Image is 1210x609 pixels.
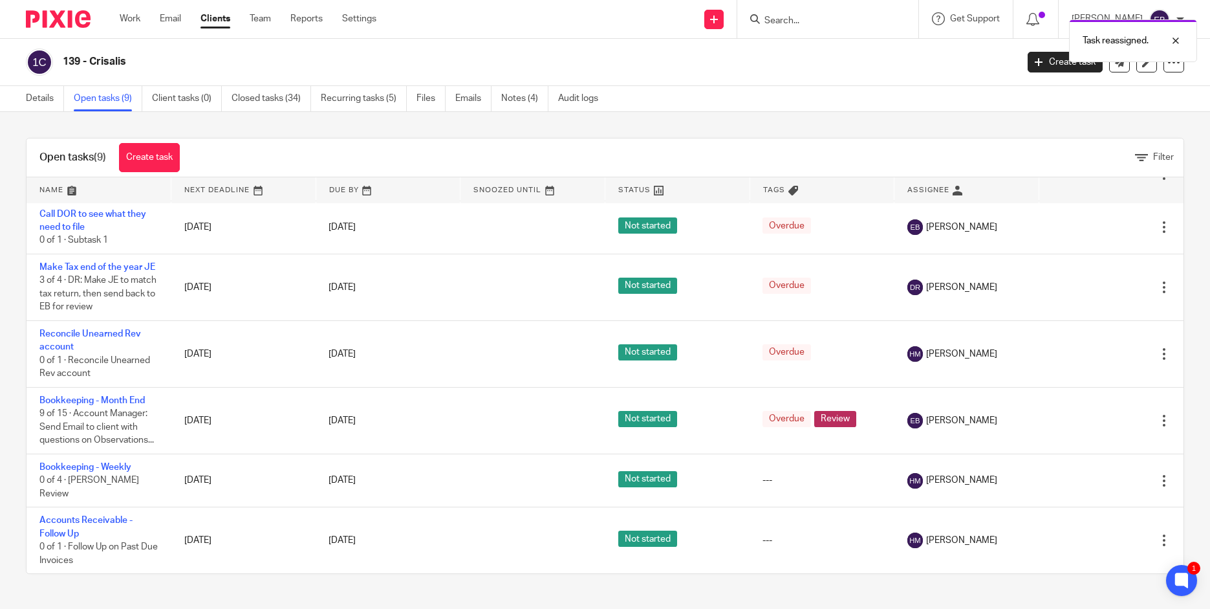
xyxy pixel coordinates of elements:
span: Snoozed Until [473,186,541,194]
td: [DATE] [171,387,316,454]
span: Not started [618,471,677,487]
span: 0 of 1 · Subtask 1 [39,236,108,245]
span: Filter [1153,153,1174,162]
a: Details [26,86,64,111]
img: svg%3E [907,473,923,489]
a: Recurring tasks (5) [321,86,407,111]
a: Emails [455,86,492,111]
span: Not started [618,217,677,234]
span: [DATE] [329,476,356,485]
td: [DATE] [171,454,316,507]
span: Not started [618,278,677,294]
span: 9 of 15 · Account Manager: Send Email to client with questions on Observations... [39,409,154,445]
a: Call DOR to see what they need to file [39,210,146,232]
a: Create task [1028,52,1103,72]
span: [DATE] [329,283,356,292]
span: [PERSON_NAME] [926,474,997,487]
a: Settings [342,12,376,25]
div: --- [762,474,881,487]
a: Team [250,12,271,25]
img: svg%3E [907,219,923,235]
a: Clients [200,12,230,25]
span: 0 of 4 · [PERSON_NAME] Review [39,476,139,498]
p: Task reassigned. [1083,34,1149,47]
img: svg%3E [907,413,923,428]
a: Accounts Receivable - Follow Up [39,516,133,538]
span: Overdue [762,411,811,427]
span: Overdue [762,344,811,360]
img: svg%3E [907,346,923,362]
a: Closed tasks (34) [232,86,311,111]
a: Reconcile Unearned Rev account [39,329,141,351]
td: [DATE] [171,201,316,254]
span: 3 of 4 · DR: Make JE to match tax return, then send back to EB for review [39,276,157,312]
td: [DATE] [171,254,316,321]
td: [DATE] [171,321,316,388]
a: Make Tax end of the year JE [39,263,155,272]
span: Tags [763,186,785,194]
span: Not started [618,344,677,360]
a: Bookkeeping - Weekly [39,463,131,472]
div: --- [762,534,881,547]
span: [PERSON_NAME] [926,414,997,427]
a: Bookkeeping - Month End [39,396,145,405]
span: [DATE] [329,223,356,232]
span: Status [618,186,651,194]
span: [PERSON_NAME] [926,348,997,360]
img: svg%3E [1149,9,1170,30]
img: Pixie [26,10,91,28]
a: Email [160,12,181,25]
span: [PERSON_NAME] [926,534,997,547]
span: Overdue [762,217,811,234]
img: svg%3E [26,49,53,76]
a: Client tasks (0) [152,86,222,111]
span: [PERSON_NAME] [926,221,997,234]
a: Create task [119,143,180,172]
div: 1 [1187,562,1200,575]
a: Open tasks (9) [74,86,142,111]
span: Overdue [762,278,811,294]
span: 0 of 1 · Reconcile Unearned Rev account [39,356,150,379]
h2: 139 - Crisalis [63,55,819,69]
span: (9) [94,152,106,162]
a: Notes (4) [501,86,548,111]
a: Audit logs [558,86,608,111]
a: Files [416,86,446,111]
img: svg%3E [907,533,923,548]
span: Not started [618,411,677,427]
span: Review [814,411,856,427]
span: [DATE] [329,349,356,359]
span: [PERSON_NAME] [926,281,997,294]
span: Not started [618,531,677,547]
span: 0 of 1 · Follow Up on Past Due Invoices [39,542,158,565]
img: svg%3E [907,280,923,295]
a: Work [120,12,140,25]
a: Reports [290,12,323,25]
span: [DATE] [329,536,356,545]
td: [DATE] [171,507,316,573]
span: [DATE] [329,416,356,425]
h1: Open tasks [39,151,106,164]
